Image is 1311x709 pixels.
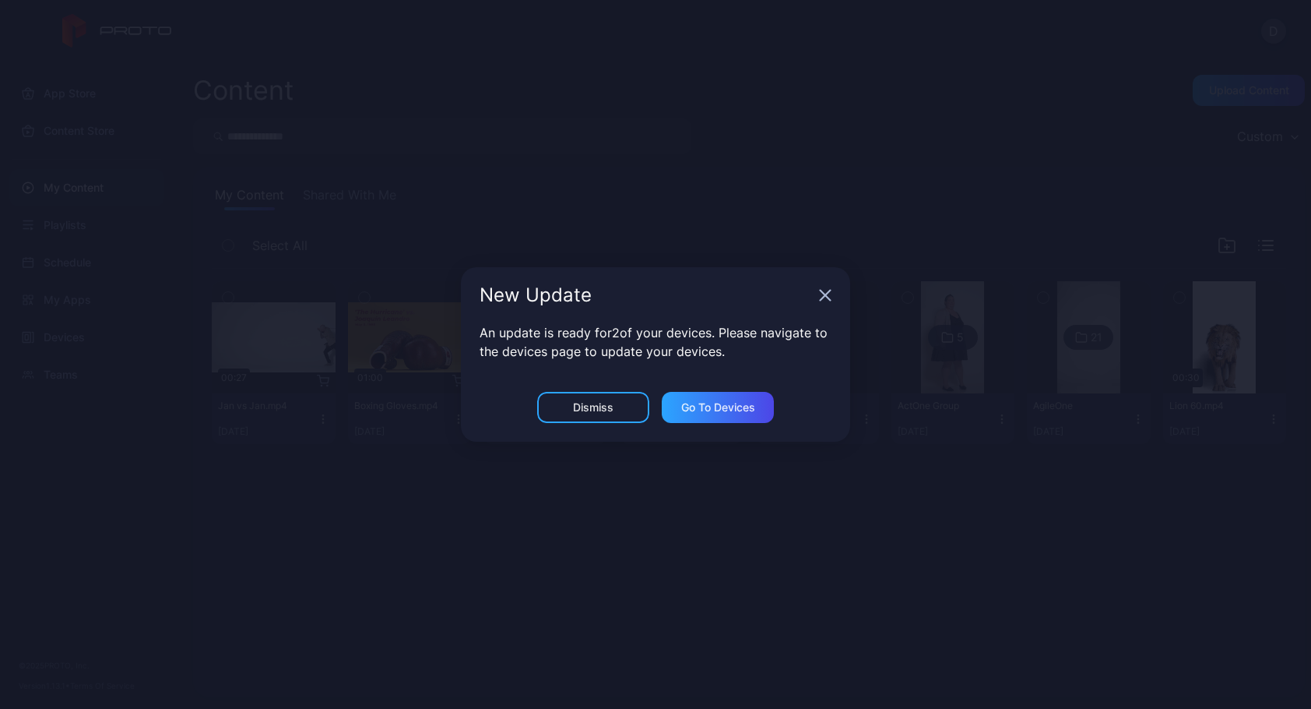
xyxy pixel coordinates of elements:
div: New Update [480,286,813,305]
div: Go to devices [681,401,755,414]
button: Dismiss [537,392,649,423]
button: Go to devices [662,392,774,423]
div: Dismiss [573,401,613,414]
p: An update is ready for 2 of your devices. Please navigate to the devices page to update your devi... [480,323,831,361]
